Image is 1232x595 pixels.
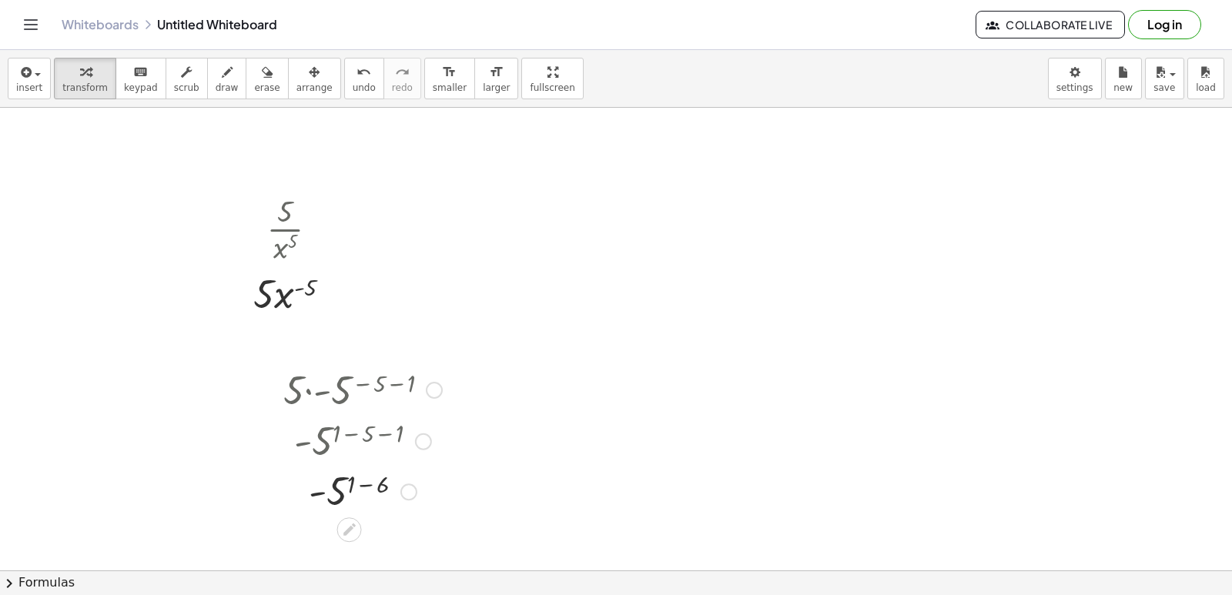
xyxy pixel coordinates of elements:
button: insert [8,58,51,99]
button: Collaborate Live [976,11,1125,38]
span: new [1113,82,1133,93]
span: scrub [174,82,199,93]
button: keyboardkeypad [115,58,166,99]
button: fullscreen [521,58,583,99]
span: transform [62,82,108,93]
span: Collaborate Live [989,18,1112,32]
button: undoundo [344,58,384,99]
i: keyboard [133,63,148,82]
span: redo [392,82,413,93]
span: settings [1056,82,1093,93]
span: erase [254,82,280,93]
button: format_sizelarger [474,58,518,99]
span: larger [483,82,510,93]
span: fullscreen [530,82,574,93]
button: load [1187,58,1224,99]
span: undo [353,82,376,93]
i: format_size [442,63,457,82]
a: Whiteboards [62,17,139,32]
i: redo [395,63,410,82]
button: draw [207,58,247,99]
button: transform [54,58,116,99]
button: save [1145,58,1184,99]
div: Edit math [337,517,362,542]
button: erase [246,58,288,99]
button: format_sizesmaller [424,58,475,99]
span: draw [216,82,239,93]
button: Toggle navigation [18,12,43,37]
span: keypad [124,82,158,93]
span: insert [16,82,42,93]
button: redoredo [383,58,421,99]
span: load [1196,82,1216,93]
button: Log in [1128,10,1201,39]
span: smaller [433,82,467,93]
i: format_size [489,63,504,82]
button: new [1105,58,1142,99]
button: scrub [166,58,208,99]
button: arrange [288,58,341,99]
span: save [1153,82,1175,93]
button: settings [1048,58,1102,99]
span: arrange [296,82,333,93]
i: undo [357,63,371,82]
